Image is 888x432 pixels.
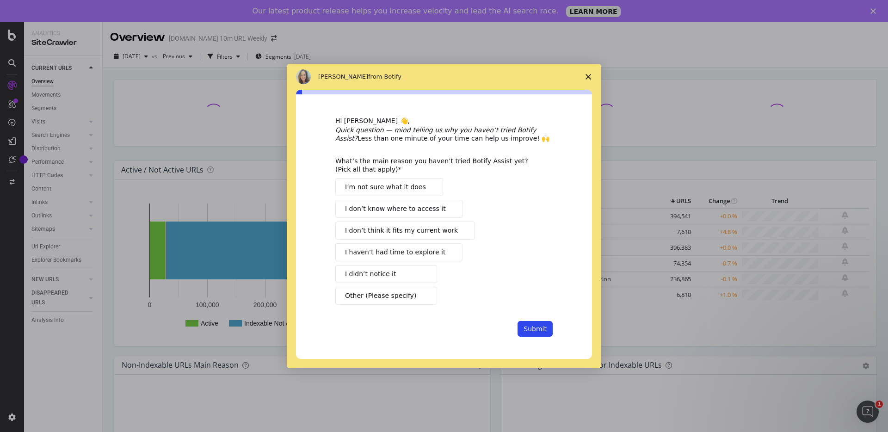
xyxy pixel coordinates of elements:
[518,321,553,337] button: Submit
[566,6,621,17] a: LEARN MORE
[575,64,601,90] span: Close survey
[335,287,437,305] button: Other (Please specify)
[368,73,401,80] span: from Botify
[335,265,437,283] button: I didn’t notice it
[345,269,396,279] span: I didn’t notice it
[345,247,445,257] span: I haven’t had time to explore it
[335,178,443,196] button: I’m not sure what it does
[335,117,553,126] div: Hi [PERSON_NAME] 👋,
[253,6,559,16] div: Our latest product release helps you increase velocity and lead the AI search race.
[335,222,475,240] button: I don’t think it fits my current work
[335,126,536,142] i: Quick question — mind telling us why you haven’t tried Botify Assist?
[335,157,539,173] div: What’s the main reason you haven’t tried Botify Assist yet? (Pick all that apply)
[870,8,880,14] div: Close
[296,69,311,84] img: Profile image for Colleen
[345,291,416,301] span: Other (Please specify)
[345,182,426,192] span: I’m not sure what it does
[335,243,462,261] button: I haven’t had time to explore it
[345,226,458,235] span: I don’t think it fits my current work
[318,73,368,80] span: [PERSON_NAME]
[335,200,463,218] button: I don’t know where to access it
[335,126,553,142] div: Less than one minute of your time can help us improve! 🙌
[345,204,446,214] span: I don’t know where to access it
